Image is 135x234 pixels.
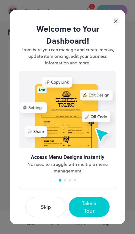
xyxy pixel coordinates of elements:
[24,161,111,174] p: No need to struggle with multiple menu management
[19,23,116,46] p: Welcome to Your Dashboard!
[25,197,66,217] button: Skip
[69,197,110,217] button: Take a Tour
[19,46,116,66] p: From here you can manage and create menus, update item pricing, edit your business information an...
[31,153,104,161] p: Access Menu Designs Instantly
[19,71,116,148] img: intro-access-menu-design-1ff07d5f.jpg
